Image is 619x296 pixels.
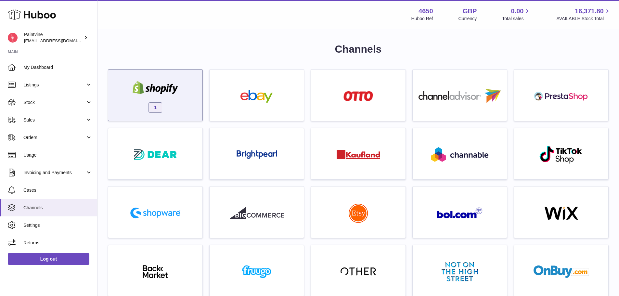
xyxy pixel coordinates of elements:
a: roseta-tiktokshop [517,131,605,176]
span: Orders [23,135,85,141]
img: other [341,267,376,277]
a: shopify 1 [111,73,199,118]
img: roseta-shopware [128,205,183,221]
span: 0.00 [511,7,524,16]
a: roseta-prestashop [517,73,605,118]
a: fruugo [213,248,301,293]
span: 1 [148,102,162,113]
span: [EMAIL_ADDRESS][DOMAIN_NAME] [24,38,96,43]
img: roseta-kaufland [337,150,380,159]
span: Usage [23,152,92,158]
a: roseta-bigcommerce [213,190,301,235]
a: roseta-kaufland [314,131,402,176]
span: Cases [23,187,92,193]
h1: Channels [108,42,609,56]
a: roseta-brightpearl [213,131,301,176]
a: roseta-shopware [111,190,199,235]
a: notonthehighstreet [416,248,504,293]
a: onbuy [517,248,605,293]
img: roseta-channable [431,147,488,162]
a: backmarket [111,248,199,293]
span: AVAILABLE Stock Total [556,16,611,22]
strong: 4650 [419,7,433,16]
span: Channels [23,205,92,211]
img: roseta-prestashop [534,90,589,103]
span: Invoicing and Payments [23,170,85,176]
img: roseta-brightpearl [237,150,277,159]
img: wix [534,207,589,220]
img: roseta-otto [343,91,373,101]
img: roseta-bigcommerce [229,207,284,220]
a: wix [517,190,605,235]
a: ebay [213,73,301,118]
a: roseta-dear [111,131,199,176]
img: shopify [128,81,183,94]
span: Settings [23,222,92,228]
img: roseta-tiktokshop [539,145,583,164]
img: roseta-channel-advisor [419,89,501,103]
img: notonthehighstreet [442,262,478,281]
img: roseta-etsy [349,203,368,223]
a: other [314,248,402,293]
img: onbuy [534,265,589,278]
img: ebay [229,90,284,103]
span: My Dashboard [23,64,92,71]
a: roseta-channel-advisor [416,73,504,118]
a: roseta-channable [416,131,504,176]
a: roseta-otto [314,73,402,118]
img: backmarket [128,265,183,278]
img: internalAdmin-4650@internal.huboo.com [8,33,18,43]
div: Paintvine [24,32,83,44]
div: Huboo Ref [411,16,433,22]
a: roseta-etsy [314,190,402,235]
a: 0.00 Total sales [502,7,531,22]
a: 16,371.80 AVAILABLE Stock Total [556,7,611,22]
span: 16,371.80 [575,7,604,16]
img: roseta-bol [437,207,483,219]
a: roseta-bol [416,190,504,235]
div: Currency [458,16,477,22]
span: Stock [23,99,85,106]
span: Returns [23,240,92,246]
strong: GBP [463,7,477,16]
span: Sales [23,117,85,123]
a: Log out [8,253,89,265]
img: fruugo [229,265,284,278]
img: roseta-dear [132,147,179,162]
span: Listings [23,82,85,88]
span: Total sales [502,16,531,22]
